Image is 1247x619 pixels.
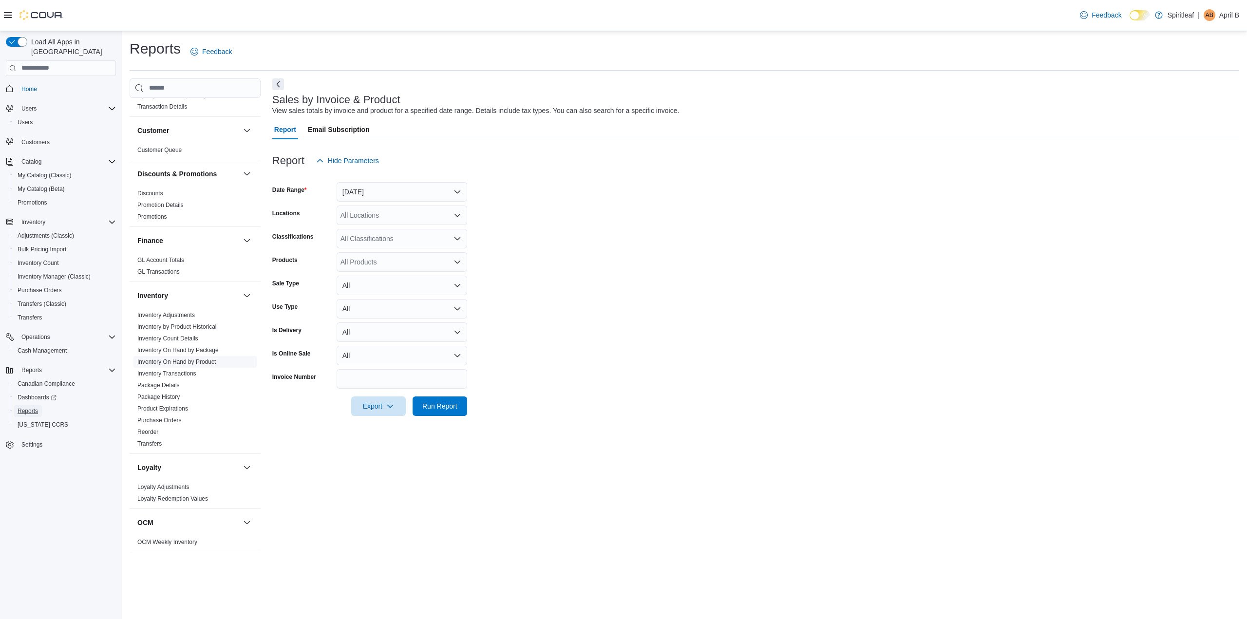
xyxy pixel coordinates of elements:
[18,232,74,240] span: Adjustments (Classic)
[14,169,76,181] a: My Catalog (Classic)
[137,538,197,546] span: OCM Weekly Inventory
[6,78,116,477] nav: Complex example
[10,418,120,431] button: [US_STATE] CCRS
[137,440,162,447] a: Transfers
[14,298,70,310] a: Transfers (Classic)
[137,146,182,154] span: Customer Queue
[130,309,261,453] div: Inventory
[137,484,189,490] a: Loyalty Adjustments
[18,286,62,294] span: Purchase Orders
[10,169,120,182] button: My Catalog (Classic)
[14,116,116,128] span: Users
[14,345,71,356] a: Cash Management
[241,560,253,572] button: Pricing
[137,370,196,377] a: Inventory Transactions
[137,335,198,342] a: Inventory Count Details
[2,155,120,169] button: Catalog
[14,405,42,417] a: Reports
[18,216,116,228] span: Inventory
[18,364,46,376] button: Reports
[18,314,42,321] span: Transfers
[27,37,116,56] span: Load All Apps in [GEOGRAPHIC_DATA]
[453,258,461,266] button: Open list of options
[18,439,46,450] a: Settings
[18,185,65,193] span: My Catalog (Beta)
[18,103,116,114] span: Users
[18,421,68,429] span: [US_STATE] CCRS
[18,136,116,148] span: Customers
[18,347,67,355] span: Cash Management
[241,517,253,528] button: OCM
[2,215,120,229] button: Inventory
[14,378,79,390] a: Canadian Compliance
[2,330,120,344] button: Operations
[10,344,120,357] button: Cash Management
[137,236,163,245] h3: Finance
[14,244,71,255] a: Bulk Pricing Import
[18,118,33,126] span: Users
[137,382,180,389] a: Package Details
[137,257,184,263] a: GL Account Totals
[137,190,163,197] a: Discounts
[137,335,198,342] span: Inventory Count Details
[14,378,116,390] span: Canadian Compliance
[1198,9,1200,21] p: |
[137,268,180,275] a: GL Transactions
[137,358,216,365] a: Inventory On Hand by Product
[130,188,261,226] div: Discounts & Promotions
[10,243,120,256] button: Bulk Pricing Import
[422,401,457,411] span: Run Report
[241,125,253,136] button: Customer
[2,437,120,451] button: Settings
[137,358,216,366] span: Inventory On Hand by Product
[137,370,196,377] span: Inventory Transactions
[137,518,153,527] h3: OCM
[337,299,467,319] button: All
[21,105,37,113] span: Users
[137,169,217,179] h3: Discounts & Promotions
[21,441,42,449] span: Settings
[137,561,239,571] button: Pricing
[14,284,66,296] a: Purchase Orders
[10,404,120,418] button: Reports
[137,256,184,264] span: GL Account Totals
[18,364,116,376] span: Reports
[21,158,41,166] span: Catalog
[137,126,169,135] h3: Customer
[10,256,120,270] button: Inventory Count
[14,183,69,195] a: My Catalog (Beta)
[21,366,42,374] span: Reports
[14,257,63,269] a: Inventory Count
[137,291,168,300] h3: Inventory
[18,171,72,179] span: My Catalog (Classic)
[137,126,239,135] button: Customer
[14,392,116,403] span: Dashboards
[272,186,307,194] label: Date Range
[2,363,120,377] button: Reports
[14,405,116,417] span: Reports
[272,209,300,217] label: Locations
[137,347,219,354] a: Inventory On Hand by Package
[14,419,116,431] span: Washington CCRS
[137,440,162,448] span: Transfers
[14,244,116,255] span: Bulk Pricing Import
[18,156,45,168] button: Catalog
[241,168,253,180] button: Discounts & Promotions
[272,280,299,287] label: Sale Type
[137,169,239,179] button: Discounts & Promotions
[137,463,161,472] h3: Loyalty
[337,276,467,295] button: All
[14,230,116,242] span: Adjustments (Classic)
[272,94,400,106] h3: Sales by Invoice & Product
[137,405,188,413] span: Product Expirations
[10,229,120,243] button: Adjustments (Classic)
[137,405,188,412] a: Product Expirations
[14,298,116,310] span: Transfers (Classic)
[18,136,54,148] a: Customers
[137,463,239,472] button: Loyalty
[241,290,253,301] button: Inventory
[18,199,47,206] span: Promotions
[137,417,182,424] a: Purchase Orders
[137,103,187,110] a: Transaction Details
